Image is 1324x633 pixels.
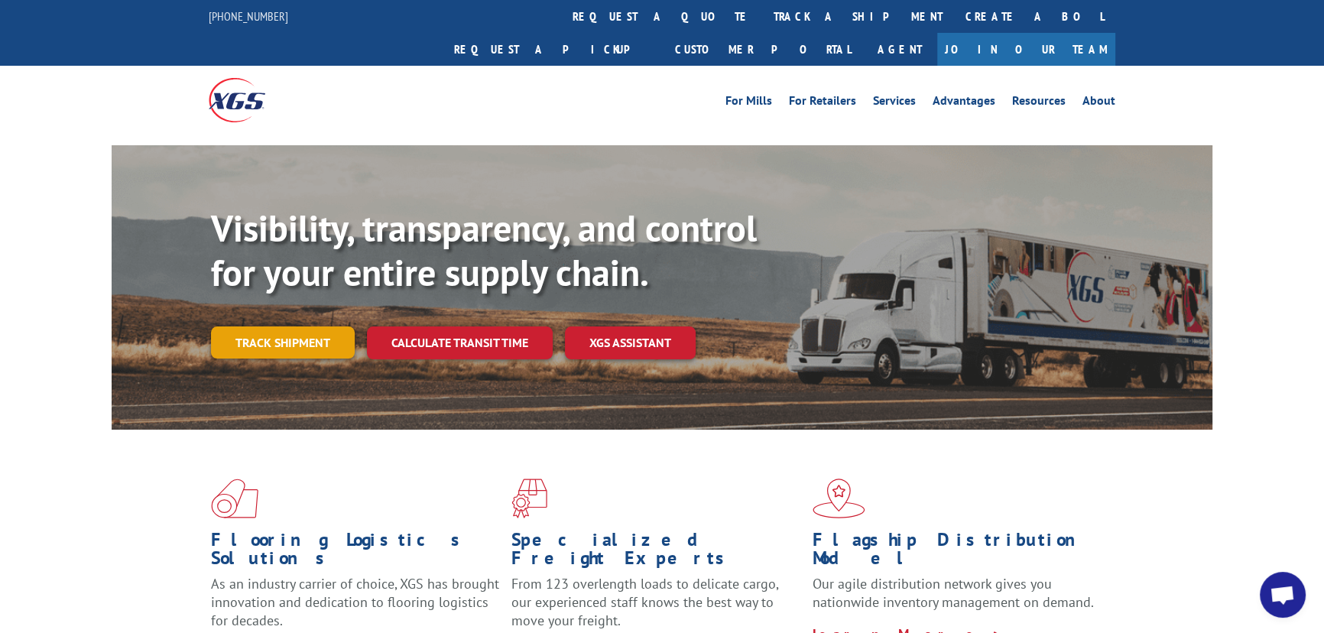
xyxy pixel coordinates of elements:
[211,204,757,296] b: Visibility, transparency, and control for your entire supply chain.
[211,326,355,359] a: Track shipment
[813,575,1094,611] span: Our agile distribution network gives you nationwide inventory management on demand.
[933,95,995,112] a: Advantages
[1012,95,1066,112] a: Resources
[937,33,1115,66] a: Join Our Team
[511,479,547,518] img: xgs-icon-focused-on-flooring-red
[813,531,1102,575] h1: Flagship Distribution Model
[367,326,553,359] a: Calculate transit time
[813,479,865,518] img: xgs-icon-flagship-distribution-model-red
[565,326,696,359] a: XGS ASSISTANT
[664,33,862,66] a: Customer Portal
[211,479,258,518] img: xgs-icon-total-supply-chain-intelligence-red
[789,95,856,112] a: For Retailers
[1082,95,1115,112] a: About
[209,8,288,24] a: [PHONE_NUMBER]
[511,531,800,575] h1: Specialized Freight Experts
[443,33,664,66] a: Request a pickup
[725,95,772,112] a: For Mills
[1260,572,1306,618] a: Open chat
[211,531,500,575] h1: Flooring Logistics Solutions
[862,33,937,66] a: Agent
[873,95,916,112] a: Services
[211,575,499,629] span: As an industry carrier of choice, XGS has brought innovation and dedication to flooring logistics...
